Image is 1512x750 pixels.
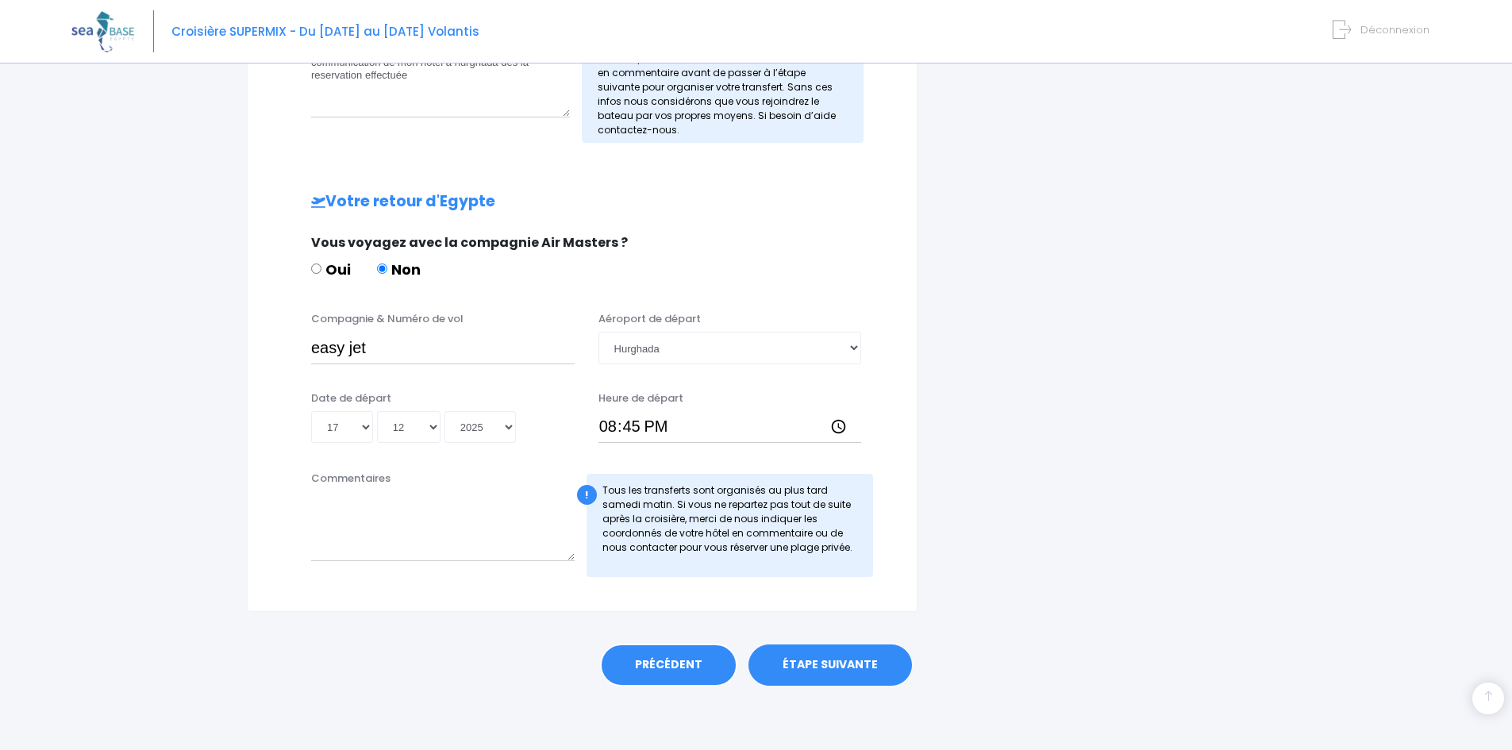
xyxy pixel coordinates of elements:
span: Vous voyagez avec la compagnie Air Masters ? [311,233,628,252]
textarea: communication de mon hotel a hurghada dés la reservation effectuée [311,48,570,117]
span: Croisière SUPERMIX - Du [DATE] au [DATE] Volantis [171,23,479,40]
a: ÉTAPE SUIVANTE [748,644,912,686]
label: Date de départ [311,390,391,406]
input: Non [377,263,387,274]
div: Si votre vol atterri avant samedi midi : merci de noter impérativement les coordonnés de votre hô... [582,28,864,143]
label: Commentaires [311,471,391,487]
label: Heure de départ [598,390,683,406]
div: Tous les transferts sont organisés au plus tard samedi matin. Si vous ne repartez pas tout de sui... [587,474,874,577]
span: Déconnexion [1360,22,1429,37]
label: Compagnie & Numéro de vol [311,311,464,327]
a: PRÉCÉDENT [600,644,737,687]
label: Oui [311,259,351,280]
label: Aéroport de départ [598,311,701,327]
div: ! [577,485,597,505]
label: Non [377,259,421,280]
h2: Votre retour d'Egypte [279,193,885,211]
input: Oui [311,263,321,274]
